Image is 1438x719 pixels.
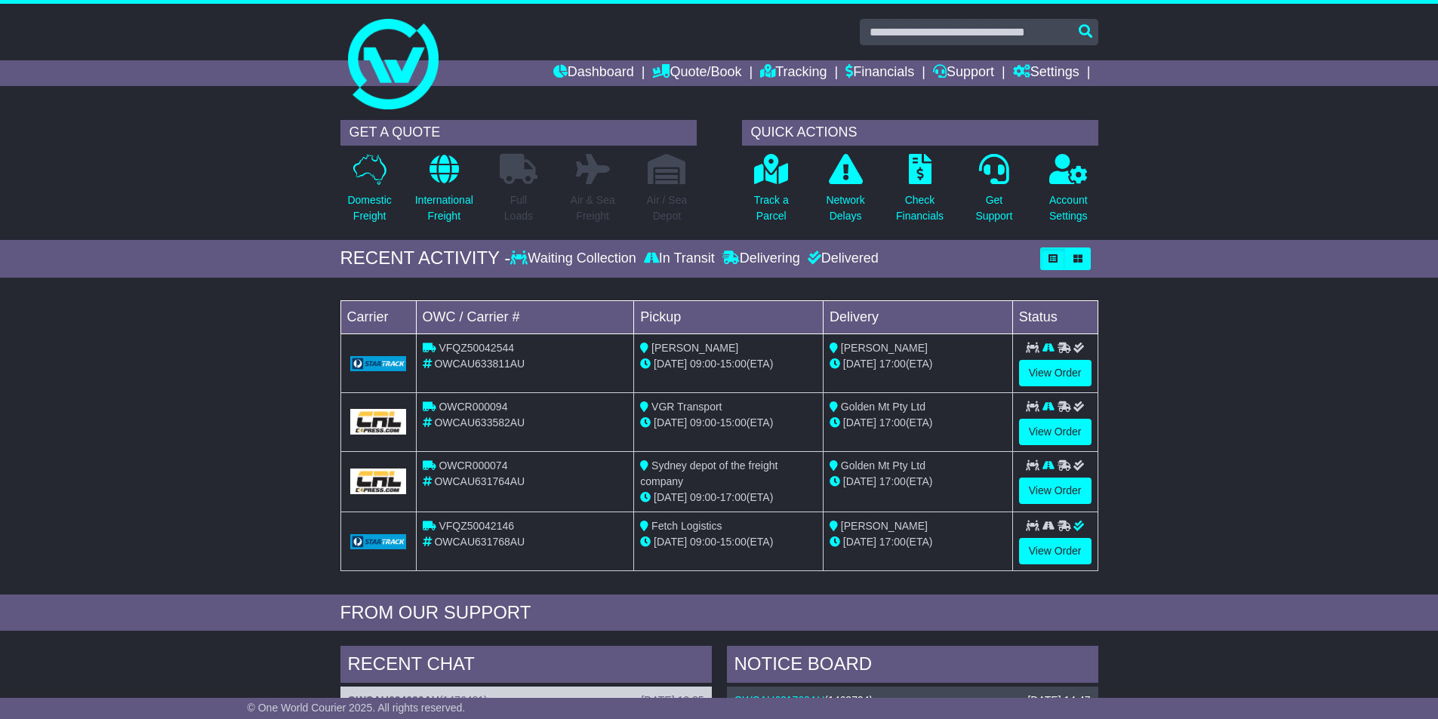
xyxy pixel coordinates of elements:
span: 09:00 [690,416,716,429]
span: OWCAU633811AU [434,358,525,370]
div: - (ETA) [640,490,817,505]
span: OWCR000094 [439,401,507,413]
p: Air & Sea Freight [571,192,615,224]
span: Golden Mt Pty Ltd [841,401,925,413]
p: Track a Parcel [754,192,789,224]
span: VGR Transport [651,401,722,413]
span: [DATE] [654,358,687,370]
span: [DATE] [843,536,876,548]
span: 15:00 [720,536,747,548]
td: Carrier [340,300,416,333]
span: 09:00 [690,491,716,503]
span: 09:00 [690,536,716,548]
span: [PERSON_NAME] [841,342,928,354]
span: 17:00 [879,416,906,429]
img: GetCarrierServiceLogo [350,534,407,549]
div: ( ) [348,694,704,707]
span: [DATE] [843,475,876,487]
div: (ETA) [830,474,1006,490]
span: 17:00 [879,536,906,548]
div: [DATE] 12:35 [641,694,704,707]
span: 17:00 [879,358,906,370]
a: View Order [1019,419,1092,445]
span: Fetch Logistics [651,520,722,532]
a: Settings [1013,60,1079,86]
span: [PERSON_NAME] [841,520,928,532]
a: AccountSettings [1048,153,1089,232]
span: [DATE] [654,491,687,503]
td: Status [1012,300,1098,333]
p: Full Loads [500,192,537,224]
span: Golden Mt Pty Ltd [841,459,925,472]
p: Check Financials [896,192,944,224]
div: Delivering [719,250,804,267]
a: Support [933,60,994,86]
a: View Order [1019,360,1092,386]
div: RECENT ACTIVITY - [340,247,511,269]
div: FROM OUR SUPPORT [340,602,1098,624]
a: View Order [1019,538,1092,564]
div: GET A QUOTE [340,120,697,146]
div: - (ETA) [640,415,817,431]
p: Air / Sea Depot [647,192,688,224]
a: OWCAU631768AU [734,694,825,706]
a: Dashboard [553,60,634,86]
a: CheckFinancials [895,153,944,232]
a: OWCAU634036AU [348,694,439,706]
span: VFQZ50042146 [439,520,514,532]
span: [DATE] [654,416,687,429]
span: 1476481 [443,694,485,706]
td: Pickup [634,300,824,333]
a: NetworkDelays [825,153,865,232]
div: Delivered [804,250,879,267]
img: GetCarrierServiceLogo [350,409,407,435]
span: [PERSON_NAME] [651,342,738,354]
td: Delivery [823,300,1012,333]
div: QUICK ACTIONS [742,120,1098,146]
span: 15:00 [720,358,747,370]
span: OWCAU633582AU [434,416,525,429]
p: Network Delays [826,192,864,224]
div: ( ) [734,694,1091,707]
td: OWC / Carrier # [416,300,634,333]
span: 09:00 [690,358,716,370]
a: GetSupport [975,153,1013,232]
span: [DATE] [843,416,876,429]
span: [DATE] [843,358,876,370]
a: Quote/Book [652,60,741,86]
span: [DATE] [654,536,687,548]
div: (ETA) [830,534,1006,550]
a: Tracking [760,60,827,86]
span: Sydney depot of the freight company [640,459,778,487]
span: 1463794 [828,694,870,706]
span: 17:00 [720,491,747,503]
span: OWCR000074 [439,459,507,472]
div: (ETA) [830,415,1006,431]
div: In Transit [640,250,719,267]
span: 17:00 [879,475,906,487]
div: [DATE] 14:47 [1027,694,1090,707]
p: Get Support [975,192,1012,224]
div: RECENT CHAT [340,646,712,687]
a: InternationalFreight [414,153,474,232]
div: - (ETA) [640,534,817,550]
div: NOTICE BOARD [727,646,1098,687]
p: International Freight [415,192,473,224]
span: 15:00 [720,416,747,429]
p: Domestic Freight [347,192,391,224]
span: OWCAU631768AU [434,536,525,548]
div: - (ETA) [640,356,817,372]
a: Track aParcel [753,153,790,232]
img: GetCarrierServiceLogo [350,469,407,494]
span: OWCAU631764AU [434,475,525,487]
span: © One World Courier 2025. All rights reserved. [248,702,466,714]
a: View Order [1019,478,1092,504]
a: Financials [845,60,914,86]
img: GetCarrierServiceLogo [350,356,407,371]
p: Account Settings [1049,192,1088,224]
a: DomesticFreight [346,153,392,232]
span: VFQZ50042544 [439,342,514,354]
div: (ETA) [830,356,1006,372]
div: Waiting Collection [510,250,639,267]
